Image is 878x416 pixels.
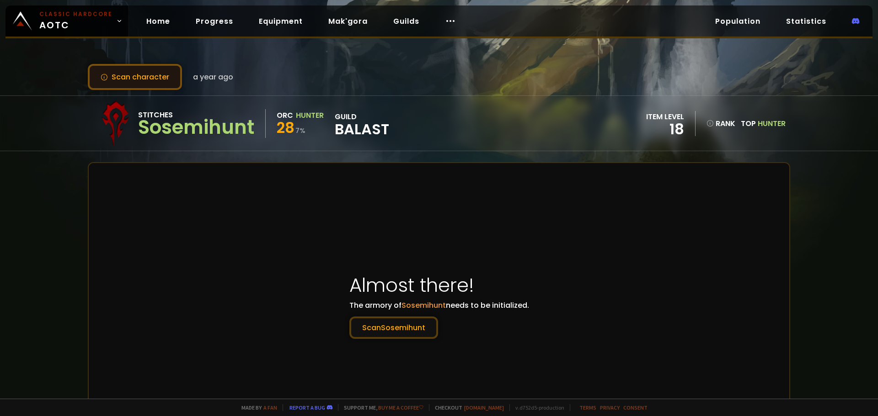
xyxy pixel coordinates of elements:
[252,12,310,31] a: Equipment
[321,12,375,31] a: Mak'gora
[335,111,389,136] div: guild
[139,12,177,31] a: Home
[429,404,504,411] span: Checkout
[263,404,277,411] a: a fan
[289,404,325,411] a: Report a bug
[646,122,684,136] div: 18
[646,111,684,122] div: item level
[600,404,620,411] a: Privacy
[295,126,305,135] small: 7 %
[758,118,786,129] span: Hunter
[464,404,504,411] a: [DOMAIN_NAME]
[349,300,529,339] p: The armory of needs to be initialized.
[338,404,423,411] span: Support me,
[296,110,324,121] div: Hunter
[138,109,254,121] div: Stitches
[39,10,112,18] small: Classic Hardcore
[707,118,735,129] div: rank
[5,5,128,37] a: Classic HardcoreAOTC
[402,300,446,311] span: Sosemihunt
[623,404,648,411] a: Consent
[188,12,241,31] a: Progress
[741,118,786,129] div: Top
[349,316,438,339] button: ScanSosemihunt
[386,12,427,31] a: Guilds
[193,71,233,83] span: a year ago
[236,404,277,411] span: Made by
[335,122,389,136] span: BALAST
[349,271,529,300] h1: Almost there!
[88,64,182,90] button: Scan character
[39,10,112,32] span: AOTC
[579,404,596,411] a: Terms
[708,12,768,31] a: Population
[138,121,254,134] div: Sosemihunt
[779,12,834,31] a: Statistics
[378,404,423,411] a: Buy me a coffee
[277,117,294,138] span: 28
[509,404,564,411] span: v. d752d5 - production
[277,110,293,121] div: Orc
